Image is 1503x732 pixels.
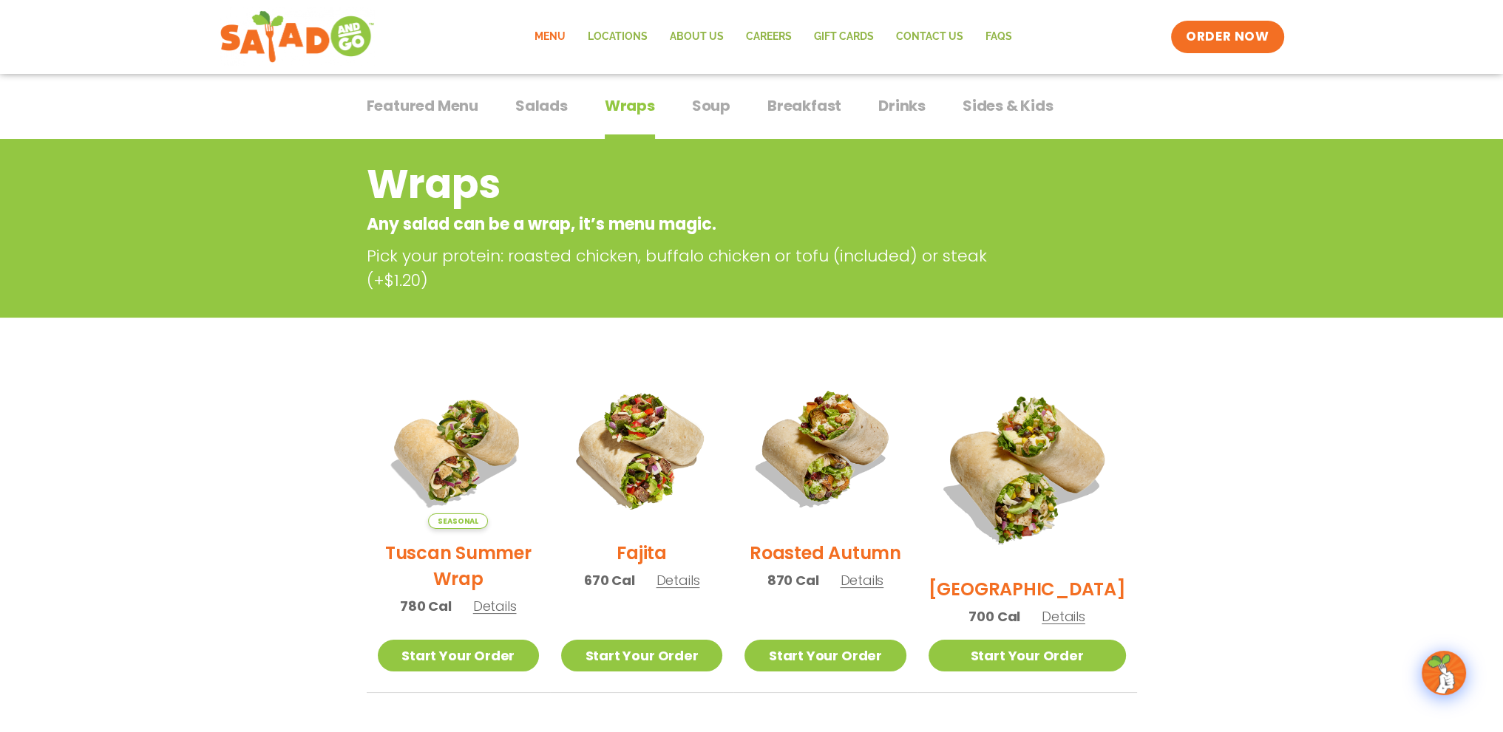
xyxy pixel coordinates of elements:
[929,640,1126,671] a: Start Your Order
[656,571,700,589] span: Details
[767,95,841,117] span: Breakfast
[744,640,906,671] a: Start Your Order
[974,20,1023,54] a: FAQs
[735,20,803,54] a: Careers
[803,20,885,54] a: GIFT CARDS
[929,576,1126,602] h2: [GEOGRAPHIC_DATA]
[378,368,539,529] img: Product photo for Tuscan Summer Wrap
[885,20,974,54] a: Contact Us
[968,606,1020,626] span: 700 Cal
[1042,607,1085,626] span: Details
[929,368,1126,565] img: Product photo for BBQ Ranch Wrap
[523,20,577,54] a: Menu
[367,244,1025,293] p: Pick your protein: roasted chicken, buffalo chicken or tofu (included) or steak (+$1.20)
[617,540,667,566] h2: Fajita
[367,95,478,117] span: Featured Menu
[878,95,926,117] span: Drinks
[767,570,819,590] span: 870 Cal
[367,89,1137,140] div: Tabbed content
[428,513,488,529] span: Seasonal
[750,540,901,566] h2: Roasted Autumn
[400,596,452,616] span: 780 Cal
[605,95,655,117] span: Wraps
[840,571,883,589] span: Details
[1423,652,1465,694] img: wpChatIcon
[515,95,568,117] span: Salads
[692,95,730,117] span: Soup
[1186,28,1269,46] span: ORDER NOW
[523,20,1023,54] nav: Menu
[473,597,517,615] span: Details
[378,640,539,671] a: Start Your Order
[367,212,1018,236] p: Any salad can be a wrap, it’s menu magic.
[220,7,376,66] img: new-SAG-logo-768×292
[561,368,722,529] img: Product photo for Fajita Wrap
[577,20,659,54] a: Locations
[1171,21,1283,53] a: ORDER NOW
[963,95,1054,117] span: Sides & Kids
[584,570,635,590] span: 670 Cal
[561,640,722,671] a: Start Your Order
[659,20,735,54] a: About Us
[744,368,906,529] img: Product photo for Roasted Autumn Wrap
[367,154,1018,214] h2: Wraps
[378,540,539,592] h2: Tuscan Summer Wrap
